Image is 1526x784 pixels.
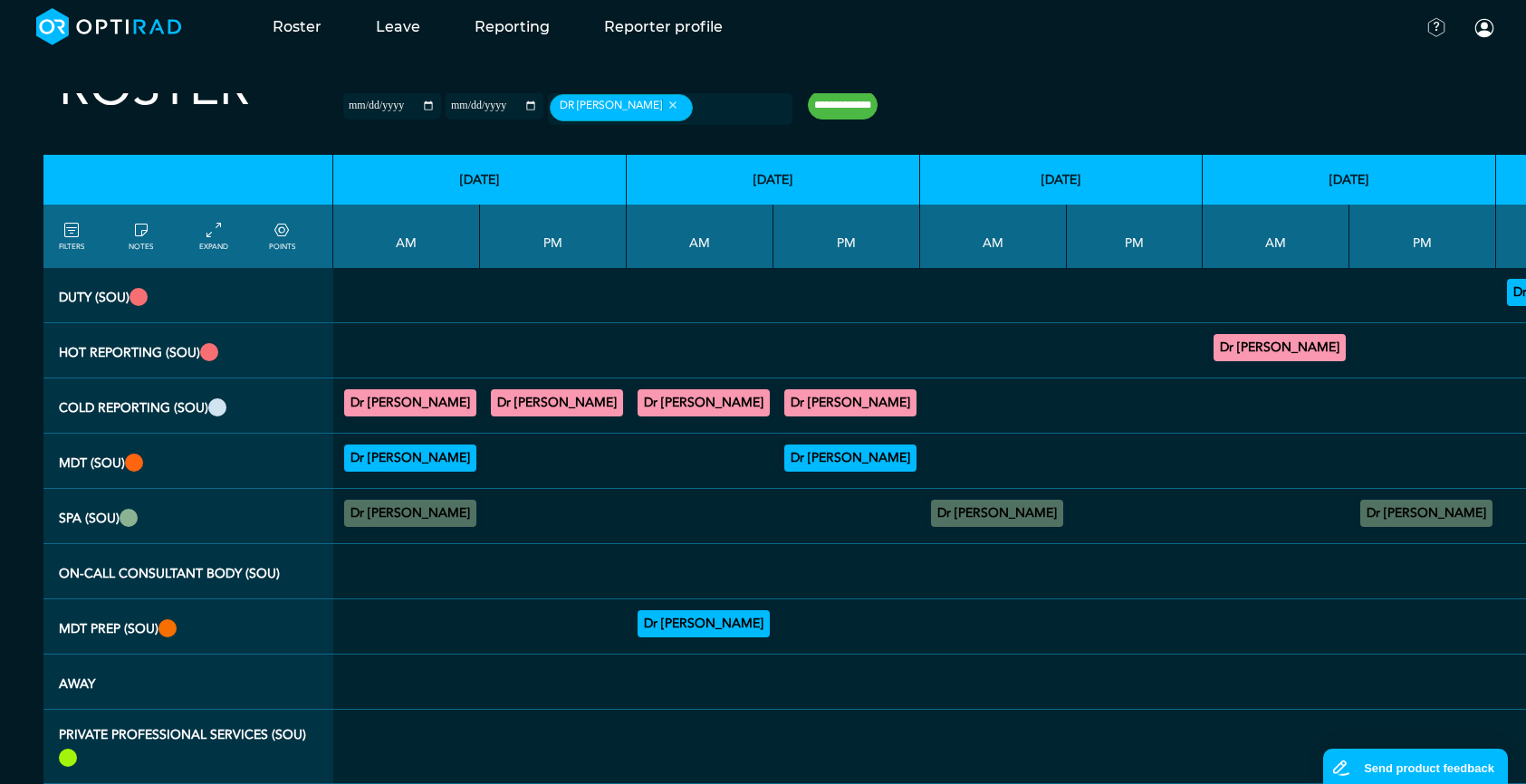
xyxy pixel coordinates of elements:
summary: Dr [PERSON_NAME] [494,392,620,414]
th: AM [920,205,1067,268]
th: Away [43,655,333,710]
div: NORAD 09:30 - 11:30 [344,445,476,472]
summary: Dr [PERSON_NAME] [787,447,914,469]
th: Cold Reporting (SOU) [43,378,333,434]
th: AM [627,205,773,268]
div: Haem Local/Joint 12:30 - 14:30 [784,445,917,472]
div: No specified Site 08:30 - 09:30 [344,500,476,527]
img: brand-opti-rad-logos-blue-and-white-d2f68631ba2948856bd03f2d395fb146ddc8fb01b4b6e9315ea85fa773367... [36,8,182,45]
div: General MRI 09:00 - 12:30 [638,389,770,416]
a: collapse/expand expected points [269,220,295,253]
h2: Roster [59,58,250,119]
th: [DATE] [920,155,1203,205]
div: MRI Trauma & Urgent/CT Trauma & Urgent 09:00 - 13:00 [1214,334,1346,361]
th: [DATE] [1203,155,1496,205]
summary: Dr [PERSON_NAME] [347,447,474,469]
th: MDT Prep (SOU) [43,599,333,655]
th: PM [1067,205,1203,268]
a: show/hide notes [129,220,153,253]
th: Private Professional Services (SOU) [43,710,333,784]
div: Dr [PERSON_NAME] [550,94,693,121]
th: Hot Reporting (SOU) [43,323,333,378]
summary: Dr [PERSON_NAME] [347,502,474,524]
th: [DATE] [627,155,920,205]
summary: Dr [PERSON_NAME] [1216,337,1343,359]
div: No specified Site 13:00 - 17:00 [1360,500,1492,527]
div: General MRI 13:30 - 17:30 [491,389,623,416]
th: Duty (SOU) [43,268,333,323]
th: MDT (SOU) [43,434,333,489]
summary: Dr [PERSON_NAME] [347,392,474,414]
a: FILTERS [59,220,84,253]
th: [DATE] [333,155,627,205]
th: On-Call Consultant Body (SOU) [43,544,333,599]
th: SPA (SOU) [43,489,333,544]
th: AM [333,205,480,268]
div: No specified Site 08:00 - 09:00 [931,500,1063,527]
th: PM [1349,205,1496,268]
th: PM [480,205,627,268]
div: Haem 07:00 - 09:00 [638,610,770,637]
summary: Dr [PERSON_NAME] [640,613,767,635]
summary: Dr [PERSON_NAME] [640,392,767,414]
summary: Dr [PERSON_NAME] [787,392,914,414]
div: General MRI 14:30 - 17:00 [784,389,917,416]
th: AM [1203,205,1349,268]
th: PM [773,205,920,268]
a: collapse/expand entries [199,220,228,253]
input: null [696,100,787,117]
button: Remove item: '10ffcc52-1635-4e89-bed9-09cc36d0d394' [662,99,683,111]
div: General CT 11:30 - 13:30 [344,389,476,416]
summary: Dr [PERSON_NAME] [1363,502,1490,524]
summary: Dr [PERSON_NAME] [934,502,1061,524]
